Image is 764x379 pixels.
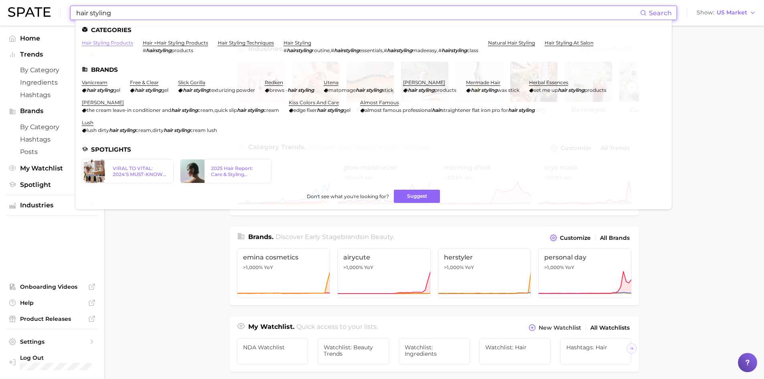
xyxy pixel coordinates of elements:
a: Product Releases [6,313,98,325]
em: hair [109,127,118,133]
em: hair [408,87,417,93]
span: New Watchlist [539,324,581,331]
em: styling [481,87,497,93]
a: personal day>1,000% YoY [538,248,632,298]
em: styling [145,87,161,93]
em: styling [97,87,113,93]
em: hair [288,87,297,93]
span: YoY [364,264,373,271]
span: >1,000% [544,264,564,270]
span: Hashtags: Hair [566,344,626,351]
span: >1,000% [444,264,464,270]
a: kiss colors and care [289,99,339,105]
a: All Watchlists [588,322,632,333]
span: set me up [534,87,558,93]
a: almost famous [360,99,399,105]
span: products [171,47,193,53]
a: lush [82,120,93,126]
a: herstyler>1,000% YoY [438,248,531,298]
a: Home [6,32,98,45]
a: Log out. Currently logged in with e-mail hstables@newdirectionsaromatics.com. [6,352,98,373]
a: mermade hair [466,79,501,85]
em: hair [432,107,441,113]
span: matomage [328,87,356,93]
em: styling [568,87,584,93]
span: Spotlight [20,181,84,188]
span: gel [161,87,168,93]
em: hairstyling [146,47,171,53]
em: styling [519,107,535,113]
span: almost famous professional [365,107,432,113]
a: Ingredients [6,76,98,89]
a: hair styling products [82,40,133,46]
span: Discover Early Stage brands in . [276,233,394,241]
img: SPATE [8,7,51,17]
em: hair [471,87,480,93]
a: hair styling at salon [545,40,594,46]
span: Don't see what you're looking for? [307,193,389,199]
a: emina cosmetics>1,000% YoY [237,248,330,298]
span: Home [20,34,84,42]
em: styling [298,87,314,93]
span: texturizing powder [209,87,255,93]
span: cream [198,107,213,113]
span: Watchlist: Ingredients [405,344,464,357]
span: Trends [20,51,84,58]
em: hair [183,87,192,93]
a: [PERSON_NAME] [82,99,124,105]
span: Posts [20,148,84,156]
span: Ingredients [20,79,84,86]
span: YoY [565,264,574,271]
a: Hashtags [6,89,98,101]
em: hair [317,107,326,113]
span: dirty [152,127,164,133]
li: Spotlights [82,146,665,153]
h1: My Watchlist. [248,322,294,333]
a: [PERSON_NAME] [403,79,445,85]
em: styling [182,107,198,113]
span: brews - [270,87,288,93]
span: gel [343,107,351,113]
button: Suggest [394,190,440,203]
a: redken [265,79,283,85]
span: class [467,47,478,53]
button: Industries [6,199,98,211]
button: Brands [6,105,98,117]
a: Spotlight [6,178,98,191]
span: cream [263,107,279,113]
a: natural hair styling [488,40,535,46]
em: hairstyling [334,47,359,53]
span: Help [20,299,84,306]
button: ShowUS Market [695,8,758,18]
span: # [284,47,287,53]
span: the cream leave-in conditioner and [87,107,171,113]
span: YoY [465,264,474,271]
span: >1,000% [343,264,363,270]
span: Watchlist: Beauty Trends [324,344,383,357]
span: cream lush [190,127,217,133]
em: hair [171,107,180,113]
span: My Watchlist [20,164,84,172]
a: herbal essences [529,79,568,85]
span: stick [382,87,393,93]
span: # [143,47,146,53]
em: hair [508,107,517,113]
a: Posts [6,146,98,158]
span: routine [312,47,330,53]
em: hair [237,107,246,113]
span: gel [113,87,120,93]
em: hair [87,87,96,93]
em: hairstyling [387,47,412,53]
li: Categories [82,26,665,33]
span: # [438,47,442,53]
span: emina cosmetics [243,253,324,261]
div: , [82,107,279,113]
h2: Quick access to your lists. [296,322,378,333]
span: Hashtags [20,91,84,99]
span: products [584,87,606,93]
span: NDA Watchlist [243,344,302,351]
span: All Watchlists [590,324,630,331]
div: VIRAL TO VITAL: 2024’S MUST-KNOW HAIR TRENDS ON TIKTOK [113,165,167,177]
em: hair [164,127,173,133]
span: Hashtags [20,136,84,143]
